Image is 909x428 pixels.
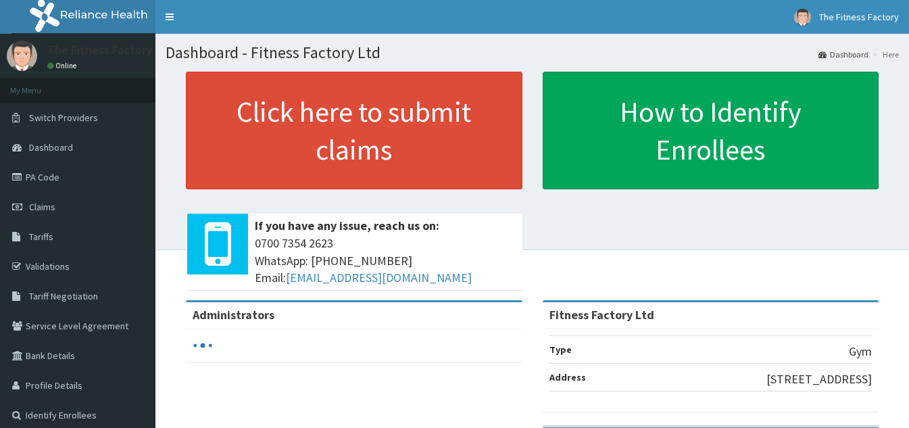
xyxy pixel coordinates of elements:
[549,343,572,356] b: Type
[766,371,872,388] p: [STREET_ADDRESS]
[255,235,516,287] span: 0700 7354 2623 WhatsApp: [PHONE_NUMBER] Email:
[47,61,80,70] a: Online
[29,112,98,124] span: Switch Providers
[286,270,472,285] a: [EMAIL_ADDRESS][DOMAIN_NAME]
[29,290,98,302] span: Tariff Negotiation
[193,307,274,323] b: Administrators
[849,343,872,360] p: Gym
[29,201,55,213] span: Claims
[166,44,899,62] h1: Dashboard - Fitness Factory Ltd
[794,9,811,26] img: User Image
[543,72,879,189] a: How to Identify Enrollees
[29,231,53,243] span: Tariffs
[870,49,899,60] li: Here
[193,335,213,356] svg: audio-loading
[255,218,439,233] b: If you have any issue, reach us on:
[818,49,868,60] a: Dashboard
[29,141,73,153] span: Dashboard
[549,371,586,383] b: Address
[549,307,654,323] strong: Fitness Factory Ltd
[186,72,522,189] a: Click here to submit claims
[819,11,899,23] span: The Fitness Factory
[7,41,37,71] img: User Image
[47,44,152,56] p: The Fitness Factory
